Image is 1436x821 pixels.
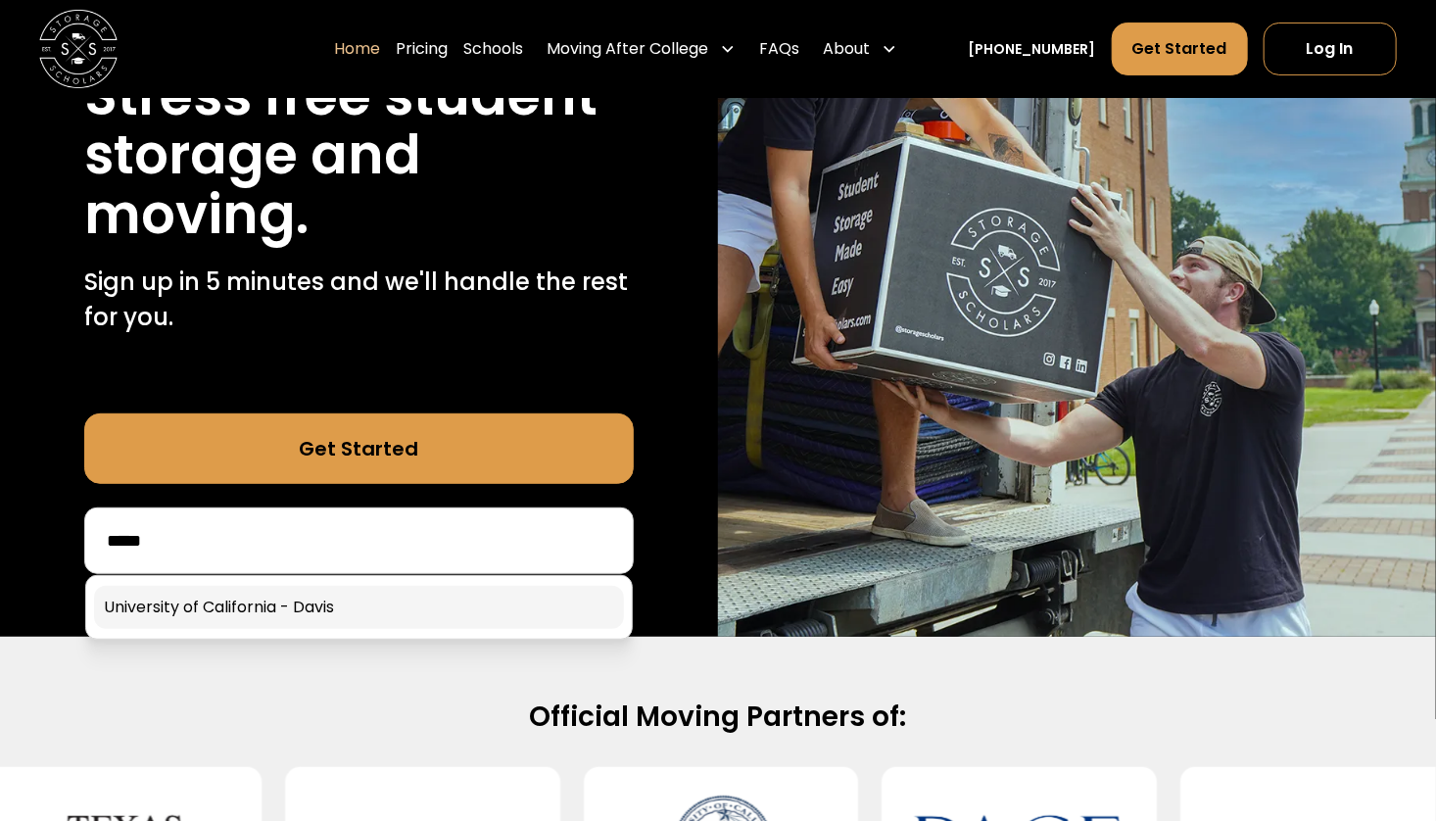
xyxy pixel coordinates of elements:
a: Get Started [1112,23,1248,75]
a: Schools [463,22,523,76]
a: Pricing [396,22,448,76]
p: Sign up in 5 minutes and we'll handle the rest for you. [84,265,634,335]
h2: Official Moving Partners of: [90,700,1347,735]
div: About [815,22,905,76]
a: [PHONE_NUMBER] [969,39,1096,60]
a: FAQs [759,22,799,76]
a: Home [334,22,380,76]
img: Storage Scholars main logo [39,10,118,88]
h1: Stress free student storage and moving. [84,67,634,245]
a: Get Started [84,413,634,484]
a: home [39,10,118,88]
a: Log In [1264,23,1397,75]
div: Moving After College [539,22,743,76]
div: Moving After College [547,37,708,61]
div: About [823,37,870,61]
